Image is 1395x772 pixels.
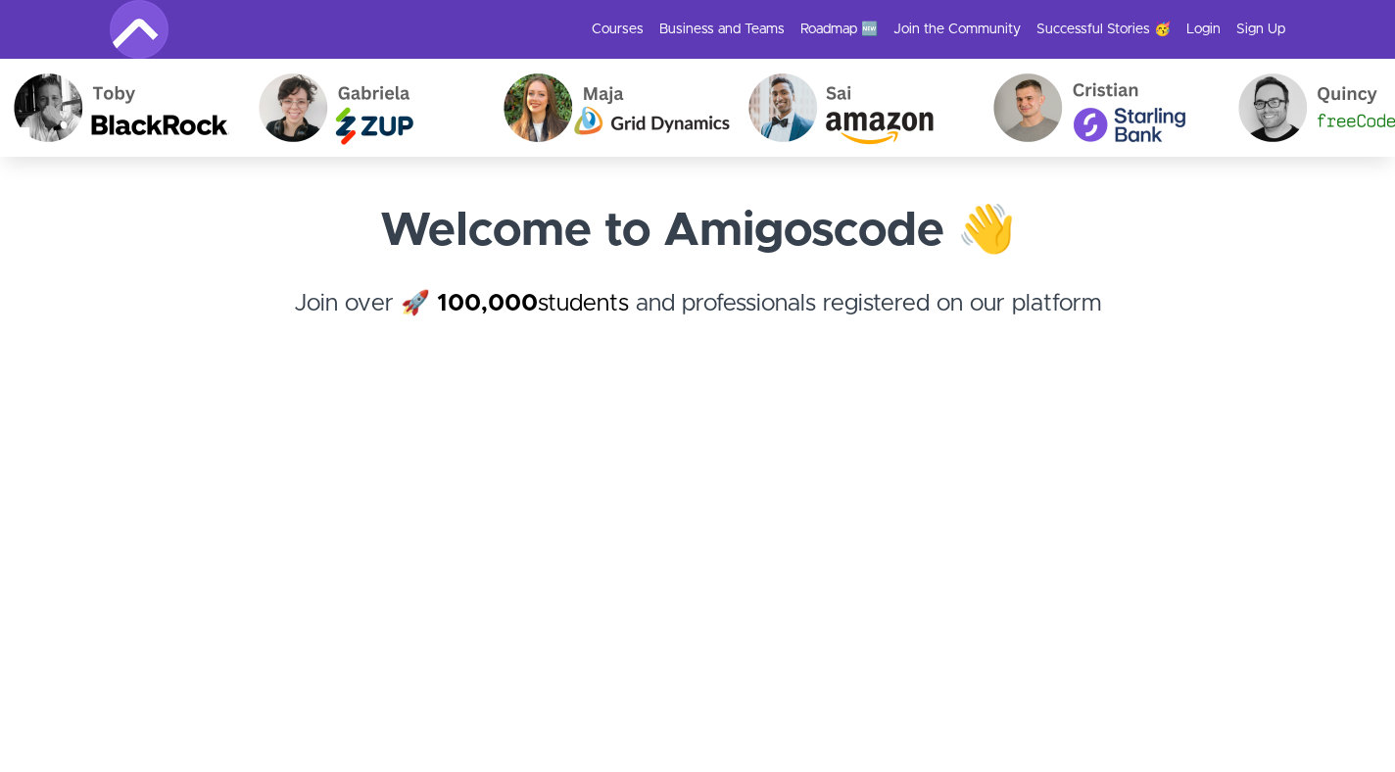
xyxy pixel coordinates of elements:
a: Courses [592,20,644,39]
h4: Join over 🚀 and professionals registered on our platform [110,286,1285,357]
a: Successful Stories 🥳 [1036,20,1171,39]
strong: 100,000 [437,292,538,315]
a: Sign Up [1236,20,1285,39]
a: 100,000students [437,292,629,315]
img: Maja [486,59,731,157]
a: Login [1186,20,1221,39]
a: Join the Community [893,20,1021,39]
img: Sai [731,59,976,157]
a: Roadmap 🆕 [800,20,878,39]
a: Business and Teams [659,20,785,39]
img: Cristian [976,59,1221,157]
img: Gabriela [241,59,486,157]
strong: Welcome to Amigoscode 👋 [380,208,1016,255]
